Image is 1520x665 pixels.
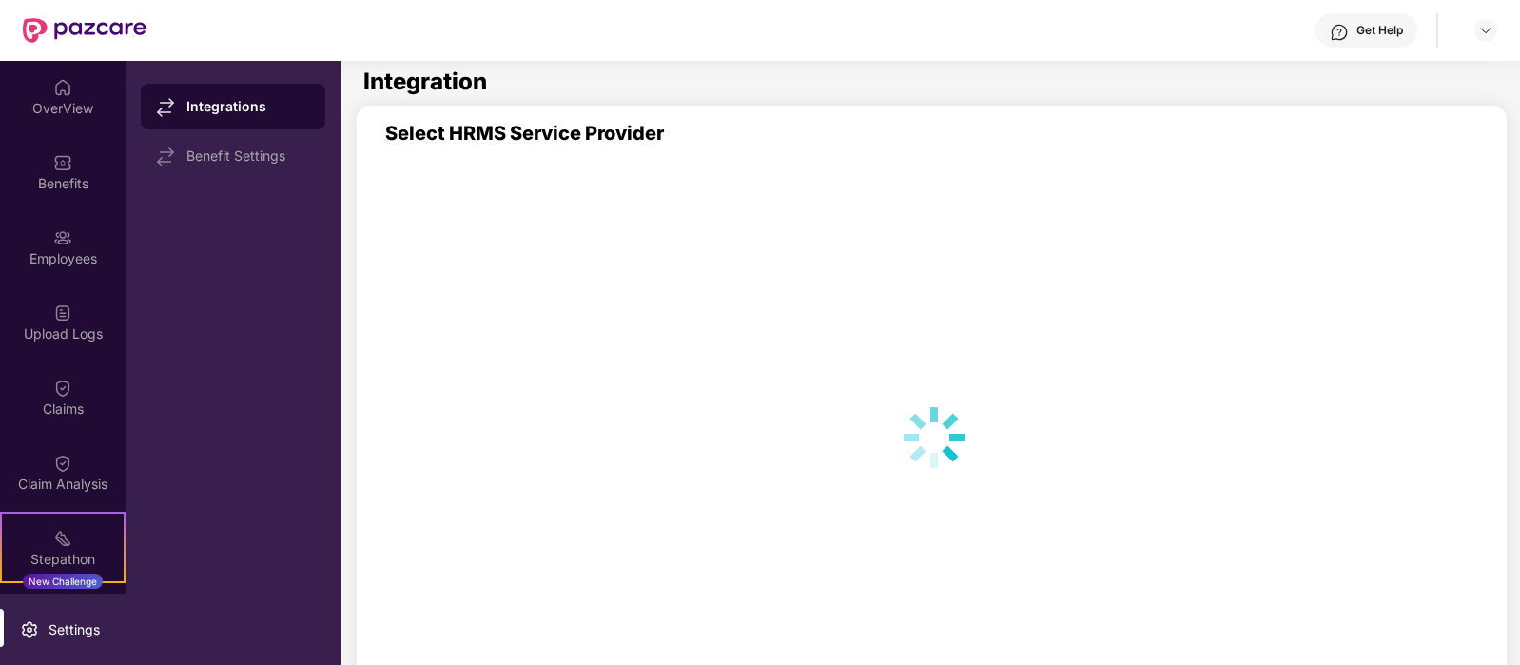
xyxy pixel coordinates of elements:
div: New Challenge [23,574,103,589]
div: Get Help [1356,23,1403,38]
img: svg+xml;base64,PHN2ZyB4bWxucz0iaHR0cDovL3d3dy53My5vcmcvMjAwMC9zdmciIHdpZHRoPSIxNy44MzIiIGhlaWdodD... [156,98,175,117]
img: svg+xml;base64,PHN2ZyBpZD0iQ2xhaW0iIHhtbG5zPSJodHRwOi8vd3d3LnczLm9yZy8yMDAwL3N2ZyIgd2lkdGg9IjIwIi... [53,379,72,398]
img: svg+xml;base64,PHN2ZyBpZD0iQ2xhaW0iIHhtbG5zPSJodHRwOi8vd3d3LnczLm9yZy8yMDAwL3N2ZyIgd2lkdGg9IjIwIi... [53,454,72,473]
img: svg+xml;base64,PHN2ZyBpZD0iQmVuZWZpdHMiIHhtbG5zPSJodHRwOi8vd3d3LnczLm9yZy8yMDAwL3N2ZyIgd2lkdGg9Ij... [53,153,72,172]
img: svg+xml;base64,PHN2ZyBpZD0iSG9tZSIgeG1sbnM9Imh0dHA6Ly93d3cudzMub3JnLzIwMDAvc3ZnIiB3aWR0aD0iMjAiIG... [53,78,72,97]
div: Stepathon [2,550,124,569]
div: Benefit Settings [186,148,310,164]
div: Settings [43,620,106,639]
img: svg+xml;base64,PHN2ZyBpZD0iSGVscC0zMngzMiIgeG1sbnM9Imh0dHA6Ly93d3cudzMub3JnLzIwMDAvc3ZnIiB3aWR0aD... [1330,23,1349,42]
img: svg+xml;base64,PHN2ZyBpZD0iRHJvcGRvd24tMzJ4MzIiIHhtbG5zPSJodHRwOi8vd3d3LnczLm9yZy8yMDAwL3N2ZyIgd2... [1478,23,1493,38]
img: svg+xml;base64,PHN2ZyBpZD0iVXBsb2FkX0xvZ3MiIGRhdGEtbmFtZT0iVXBsb2FkIExvZ3MiIHhtbG5zPSJodHRwOi8vd3... [53,303,72,323]
div: Integrations [186,97,310,116]
img: svg+xml;base64,PHN2ZyBpZD0iRW1wbG95ZWVzIiB4bWxucz0iaHR0cDovL3d3dy53My5vcmcvMjAwMC9zdmciIHdpZHRoPS... [53,228,72,247]
img: New Pazcare Logo [23,18,146,43]
img: svg+xml;base64,PHN2ZyB4bWxucz0iaHR0cDovL3d3dy53My5vcmcvMjAwMC9zdmciIHdpZHRoPSIyMSIgaGVpZ2h0PSIyMC... [53,529,72,548]
h1: Integration [363,70,487,93]
img: svg+xml;base64,PHN2ZyBpZD0iU2V0dGluZy0yMHgyMCIgeG1sbnM9Imh0dHA6Ly93d3cudzMub3JnLzIwMDAvc3ZnIiB3aW... [20,620,39,639]
img: svg+xml;base64,PHN2ZyB4bWxucz0iaHR0cDovL3d3dy53My5vcmcvMjAwMC9zdmciIHdpZHRoPSIxNy44MzIiIGhlaWdodD... [156,147,175,166]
